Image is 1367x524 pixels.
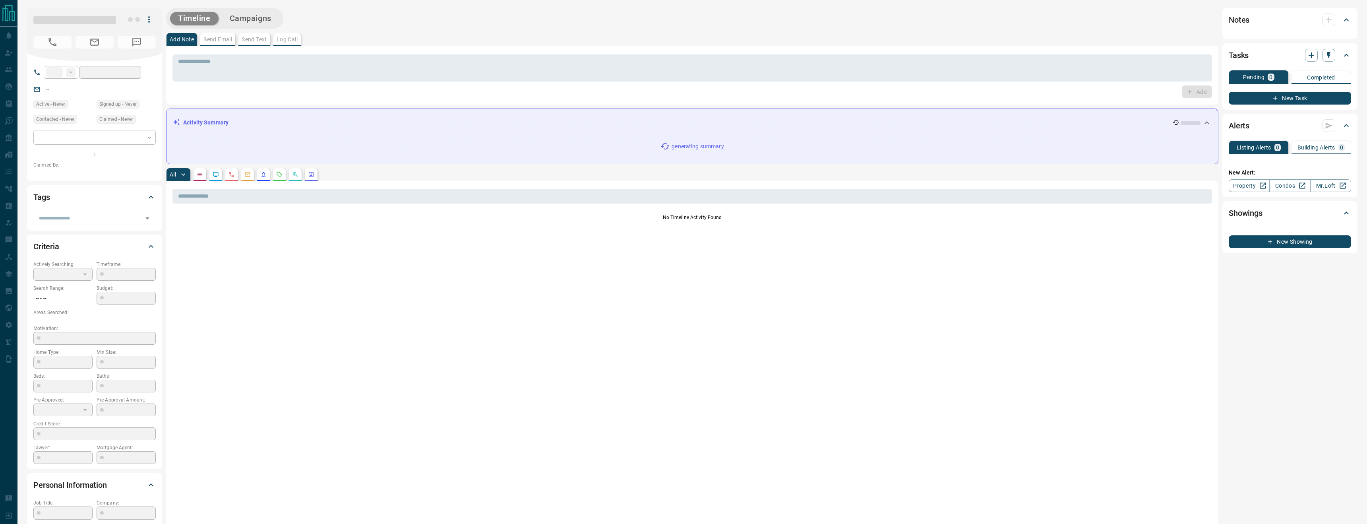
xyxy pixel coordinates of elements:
p: Timeframe: [97,261,156,268]
button: Open [142,213,153,224]
span: Signed up - Never [99,100,137,108]
a: Condos [1269,179,1310,192]
a: Mr.Loft [1310,179,1351,192]
svg: Requests [276,171,283,178]
h2: Personal Information [33,479,107,491]
p: Areas Searched: [33,309,156,316]
div: Alerts [1229,116,1351,135]
p: Pre-Approval Amount: [97,396,156,404]
span: No Email [76,36,114,49]
div: Showings [1229,204,1351,223]
p: Mortgage Agent: [97,444,156,451]
p: Credit Score: [33,420,156,427]
svg: Notes [197,171,203,178]
p: Budget: [97,285,156,292]
p: Home Type: [33,349,93,356]
div: Activity Summary [173,115,1212,130]
button: New Showing [1229,235,1351,248]
div: Notes [1229,10,1351,29]
svg: Calls [228,171,235,178]
h2: Alerts [1229,119,1249,132]
button: Campaigns [222,12,279,25]
a: Property [1229,179,1270,192]
p: 0 [1276,145,1279,150]
p: Add Note [170,37,194,42]
p: Job Title: [33,499,93,507]
span: Contacted - Never [36,115,74,123]
p: generating summary [672,142,724,151]
h2: Notes [1229,14,1249,26]
p: Search Range: [33,285,93,292]
span: Claimed - Never [99,115,133,123]
div: Tasks [1229,46,1351,65]
p: All [170,172,176,177]
p: No Timeline Activity Found [172,214,1212,221]
button: Timeline [170,12,219,25]
svg: Opportunities [292,171,298,178]
p: Building Alerts [1297,145,1335,150]
svg: Emails [244,171,251,178]
h2: Tags [33,191,50,204]
svg: Listing Alerts [260,171,267,178]
div: Personal Information [33,475,156,495]
p: Company: [97,499,156,507]
div: Tags [33,188,156,207]
button: New Task [1229,92,1351,105]
h2: Criteria [33,240,59,253]
a: -- [46,86,49,92]
p: Beds: [33,373,93,380]
h2: Tasks [1229,49,1249,62]
p: Activity Summary [183,118,228,127]
p: 0 [1340,145,1343,150]
span: Active - Never [36,100,65,108]
p: -- - -- [33,292,93,305]
p: Baths: [97,373,156,380]
p: Pre-Approved: [33,396,93,404]
p: Claimed By: [33,161,156,169]
p: Actively Searching: [33,261,93,268]
svg: Agent Actions [308,171,314,178]
p: Min Size: [97,349,156,356]
p: Pending [1243,74,1264,80]
p: 0 [1269,74,1272,80]
p: Completed [1307,75,1335,80]
h2: Showings [1229,207,1262,219]
p: Listing Alerts [1237,145,1271,150]
p: Motivation: [33,325,156,332]
span: No Number [33,36,72,49]
svg: Lead Browsing Activity [213,171,219,178]
p: New Alert: [1229,169,1351,177]
p: Lawyer: [33,444,93,451]
div: Criteria [33,237,156,256]
span: No Number [118,36,156,49]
